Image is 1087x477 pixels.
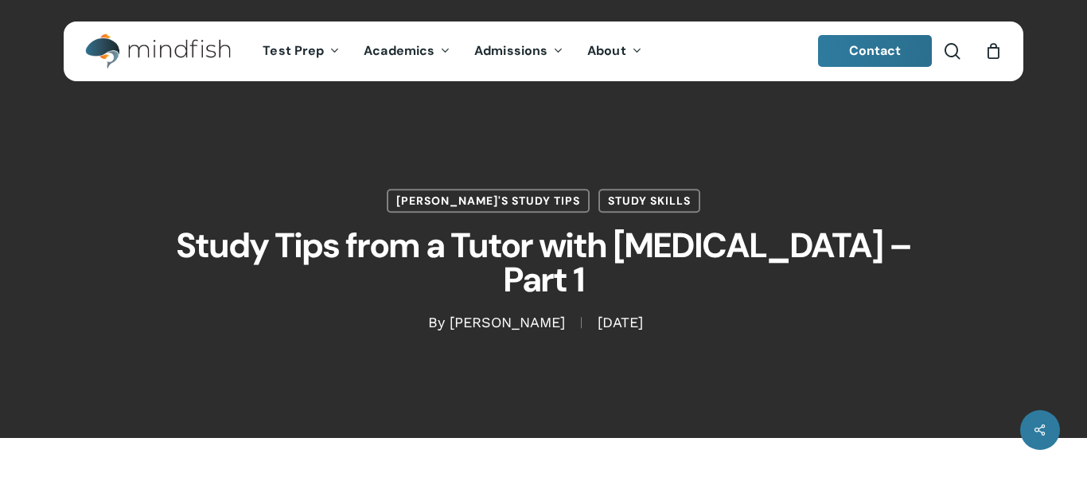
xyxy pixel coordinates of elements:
[474,42,547,59] span: Admissions
[818,35,933,67] a: Contact
[575,45,654,58] a: About
[849,42,902,59] span: Contact
[450,315,565,331] a: [PERSON_NAME]
[251,22,653,81] nav: Main Menu
[984,42,1002,60] a: Cart
[462,45,575,58] a: Admissions
[352,45,462,58] a: Academics
[581,318,659,329] span: [DATE]
[263,42,324,59] span: Test Prep
[587,42,626,59] span: About
[387,189,590,213] a: [PERSON_NAME]'s Study Tips
[251,45,352,58] a: Test Prep
[598,189,700,213] a: Study Skills
[364,42,434,59] span: Academics
[428,318,445,329] span: By
[146,213,941,313] h1: Study Tips from a Tutor with [MEDICAL_DATA] – Part 1
[64,22,1023,81] header: Main Menu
